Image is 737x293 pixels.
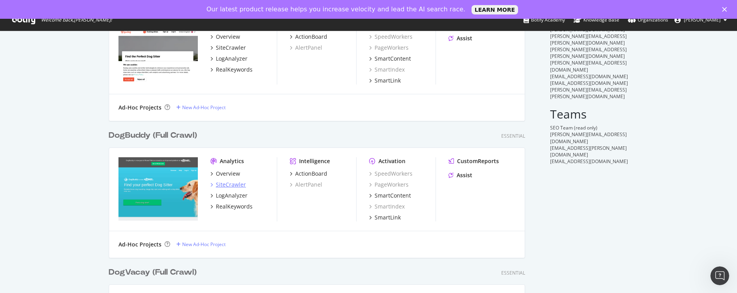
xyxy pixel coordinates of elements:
span: [EMAIL_ADDRESS][DOMAIN_NAME] [550,73,628,80]
div: RealKeywords [216,66,253,74]
a: SmartLink [369,77,401,84]
div: Essential [501,270,525,276]
a: PageWorkers [369,181,409,189]
div: Overview [216,170,240,178]
div: CustomReports [457,157,499,165]
div: DogVacay (Full Crawl) [109,267,197,278]
a: Botify Academy [524,9,565,31]
a: SpeedWorkers [369,33,412,41]
div: Activation [378,157,405,165]
div: LogAnalyzer [216,55,247,63]
a: DogVacay (Full Crawl) [109,267,200,278]
span: [EMAIL_ADDRESS][DOMAIN_NAME] [550,80,628,86]
div: Overview [216,33,240,41]
a: New Ad-Hoc Project [176,241,226,248]
a: Knowledge Base [574,9,619,31]
span: [PERSON_NAME][EMAIL_ADDRESS][PERSON_NAME][DOMAIN_NAME] [550,33,627,46]
img: dogbuddy.com [118,157,198,221]
span: [PERSON_NAME][EMAIL_ADDRESS][PERSON_NAME][DOMAIN_NAME] [550,86,627,100]
div: New Ad-Hoc Project [182,241,226,248]
a: CustomReports [448,157,499,165]
div: Botify Academy [524,16,565,24]
a: ActionBoard [290,33,327,41]
div: Close [722,7,730,12]
a: SmartContent [369,192,411,200]
div: Intelligence [299,157,330,165]
a: ActionBoard [290,170,327,178]
div: Organizations [628,16,668,24]
a: Overview [210,33,240,41]
a: SmartIndex [369,66,405,74]
div: New Ad-Hoc Project [182,104,226,111]
a: RealKeywords [210,203,253,210]
div: Assist [457,171,472,179]
a: SmartLink [369,214,401,221]
span: [PERSON_NAME][EMAIL_ADDRESS][DOMAIN_NAME] [550,59,627,73]
div: Assist [457,34,472,42]
div: LogAnalyzer [216,192,247,200]
div: ActionBoard [295,33,327,41]
a: DogBuddy (Full Crawl) [109,130,200,141]
span: Welcome back, [PERSON_NAME] ! [41,17,112,23]
div: SmartLink [375,77,401,84]
div: Essential [501,133,525,139]
div: Ad-Hoc Projects [118,104,161,111]
span: [EMAIL_ADDRESS][DOMAIN_NAME] [550,158,628,165]
div: Our latest product release helps you increase velocity and lead the AI search race. [206,5,465,13]
iframe: Intercom live chat [710,266,729,285]
div: DogBuddy (Full Crawl) [109,130,197,141]
a: PageWorkers [369,44,409,52]
a: LogAnalyzer [210,192,247,200]
a: SiteCrawler [210,44,246,52]
div: SmartContent [375,55,411,63]
a: Organizations [628,9,668,31]
div: SmartLink [375,214,401,221]
div: RealKeywords [216,203,253,210]
div: Analytics [220,157,244,165]
span: [PERSON_NAME][EMAIL_ADDRESS][DOMAIN_NAME] [550,131,627,144]
span: [PERSON_NAME][EMAIL_ADDRESS][PERSON_NAME][DOMAIN_NAME] [550,46,627,59]
a: AlertPanel [290,181,322,189]
h2: Teams [550,108,629,120]
div: SmartContent [375,192,411,200]
a: SiteCrawler [210,181,246,189]
a: SmartContent [369,55,411,63]
a: RealKeywords [210,66,253,74]
div: ActionBoard [295,170,327,178]
a: LEARN MORE [472,5,518,14]
div: SiteCrawler [216,44,246,52]
a: New Ad-Hoc Project [176,104,226,111]
a: AlertPanel [290,44,322,52]
button: [PERSON_NAME] [668,14,733,26]
span: [EMAIL_ADDRESS][PERSON_NAME][DOMAIN_NAME] [550,145,627,158]
a: SpeedWorkers [369,170,412,178]
div: Ad-Hoc Projects [118,241,161,248]
a: Assist [448,171,472,179]
div: Knowledge Base [574,16,619,24]
a: Assist [448,34,472,42]
div: SEO Team (read only) [550,124,629,131]
span: Nathalie Geoffrin [684,16,721,23]
a: SmartIndex [369,203,405,210]
div: SiteCrawler [216,181,246,189]
img: gudog.com [118,20,198,84]
a: Overview [210,170,240,178]
a: LogAnalyzer [210,55,247,63]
